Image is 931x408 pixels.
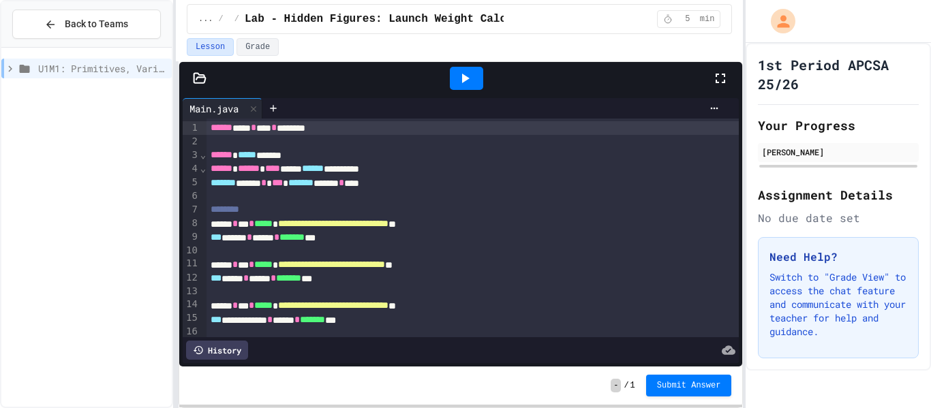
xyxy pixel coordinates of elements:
span: / [219,14,224,25]
h3: Need Help? [769,249,907,265]
h2: Assignment Details [758,185,919,204]
div: 16 [183,325,200,339]
div: [PERSON_NAME] [762,146,915,158]
div: 12 [183,271,200,285]
span: - [611,379,621,392]
div: 9 [183,230,200,244]
span: Back to Teams [65,17,128,31]
div: 14 [183,298,200,311]
div: 11 [183,257,200,270]
div: 3 [183,148,200,162]
button: Grade [236,38,279,56]
div: My Account [757,5,799,37]
div: 6 [183,189,200,203]
span: Lab - Hidden Figures: Launch Weight Calculator [245,11,546,27]
h2: Your Progress [758,116,919,135]
div: 1 [183,121,200,135]
div: 4 [183,162,200,176]
p: Switch to "Grade View" to access the chat feature and communicate with your teacher for help and ... [769,270,907,339]
div: No due date set [758,210,919,226]
div: Main.java [183,98,262,119]
span: 5 [677,14,699,25]
span: ... [198,14,213,25]
span: / [624,380,628,391]
span: Fold line [200,163,207,174]
div: 5 [183,176,200,189]
div: 7 [183,203,200,217]
span: / [234,14,239,25]
div: 2 [183,135,200,148]
span: 1 [630,380,635,391]
h1: 1st Period APCSA 25/26 [758,55,919,93]
button: Back to Teams [12,10,161,39]
div: 13 [183,285,200,298]
div: 15 [183,311,200,325]
button: Submit Answer [646,375,732,396]
div: 10 [183,244,200,257]
span: Fold line [200,149,207,160]
div: History [186,341,248,360]
span: Submit Answer [657,380,721,391]
span: U1M1: Primitives, Variables, Basic I/O [38,61,166,76]
div: 8 [183,217,200,230]
div: Main.java [183,101,245,116]
button: Lesson [187,38,234,56]
span: min [700,14,715,25]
